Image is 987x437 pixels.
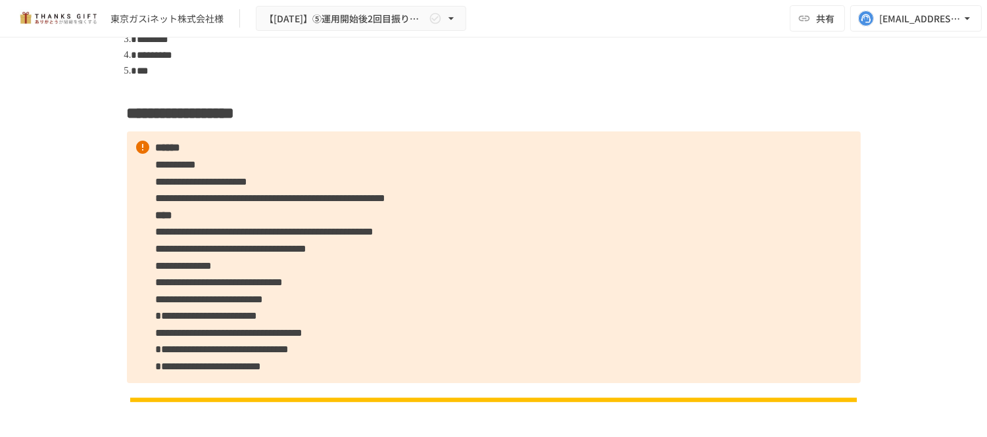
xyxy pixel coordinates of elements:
[16,8,100,29] img: mMP1OxWUAhQbsRWCurg7vIHe5HqDpP7qZo7fRoNLXQh
[790,5,845,32] button: 共有
[110,12,224,26] div: 東京ガスiネット株式会社様
[256,6,466,32] button: 【[DATE]】⑤運用開始後2回目振り返りMTG
[816,11,834,26] span: 共有
[850,5,982,32] button: [EMAIL_ADDRESS][DOMAIN_NAME]
[879,11,961,27] div: [EMAIL_ADDRESS][DOMAIN_NAME]
[127,396,861,404] img: BA3KkHZEZkRLrPu31uZs8ti8JbsXTwa8efzGbruo7k9
[264,11,426,27] span: 【[DATE]】⑤運用開始後2回目振り返りMTG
